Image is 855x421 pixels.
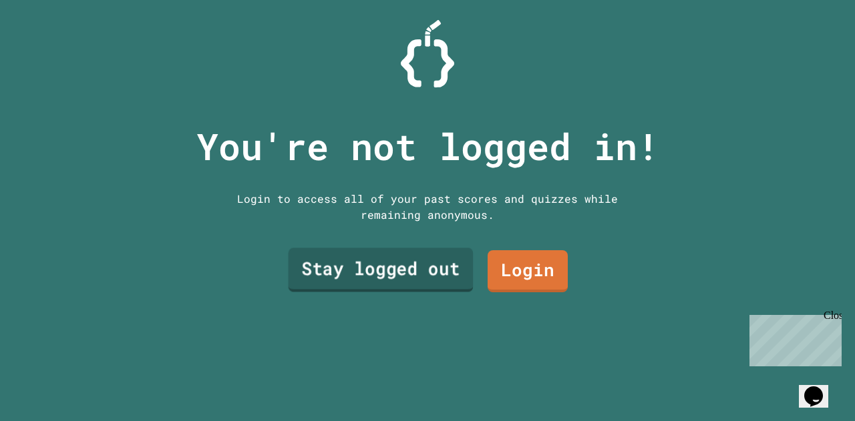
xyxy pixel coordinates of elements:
[488,250,568,292] a: Login
[799,368,842,408] iframe: chat widget
[227,191,628,223] div: Login to access all of your past scores and quizzes while remaining anonymous.
[744,310,842,366] iframe: chat widget
[5,5,92,85] div: Chat with us now!Close
[289,248,474,292] a: Stay logged out
[196,119,659,174] p: You're not logged in!
[401,20,454,87] img: Logo.svg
